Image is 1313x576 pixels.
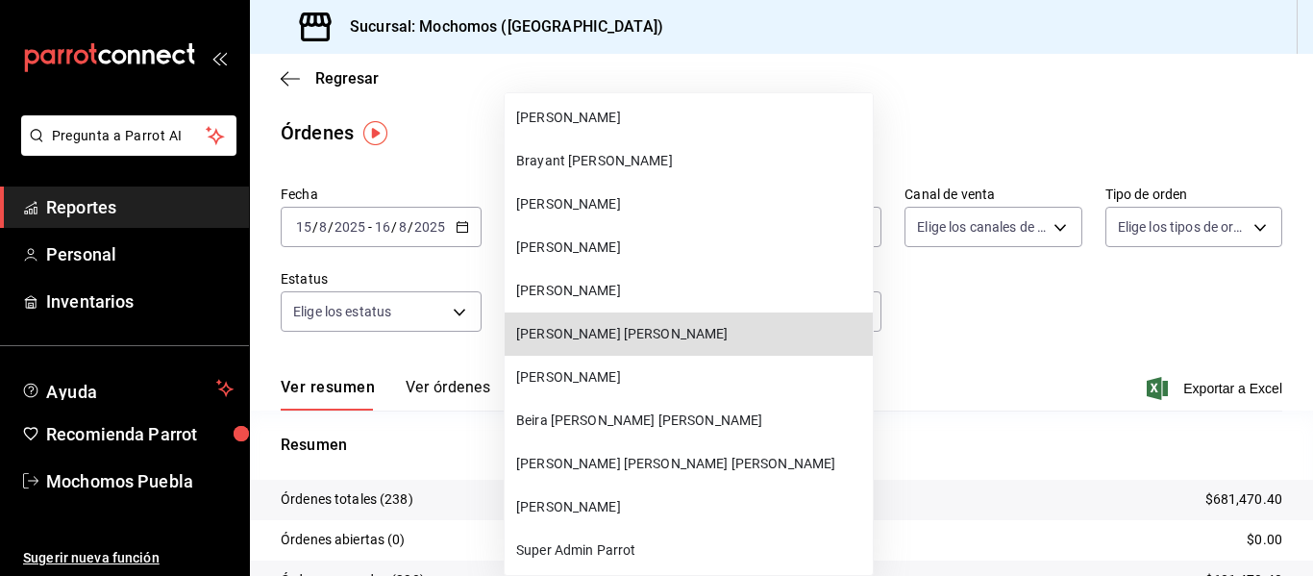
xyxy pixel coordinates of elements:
span: Super Admin Parrot [516,540,865,561]
span: [PERSON_NAME] [PERSON_NAME] [PERSON_NAME] [516,454,865,474]
span: [PERSON_NAME] [516,194,865,214]
img: Tooltip marker [363,121,387,145]
span: [PERSON_NAME] [516,108,865,128]
span: [PERSON_NAME] [516,281,865,301]
span: Brayant [PERSON_NAME] [516,151,865,171]
span: Beira [PERSON_NAME] [PERSON_NAME] [516,411,865,431]
span: [PERSON_NAME] [PERSON_NAME] [516,324,865,344]
span: [PERSON_NAME] [516,238,865,258]
span: [PERSON_NAME] [516,497,865,517]
span: [PERSON_NAME] [516,367,865,388]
